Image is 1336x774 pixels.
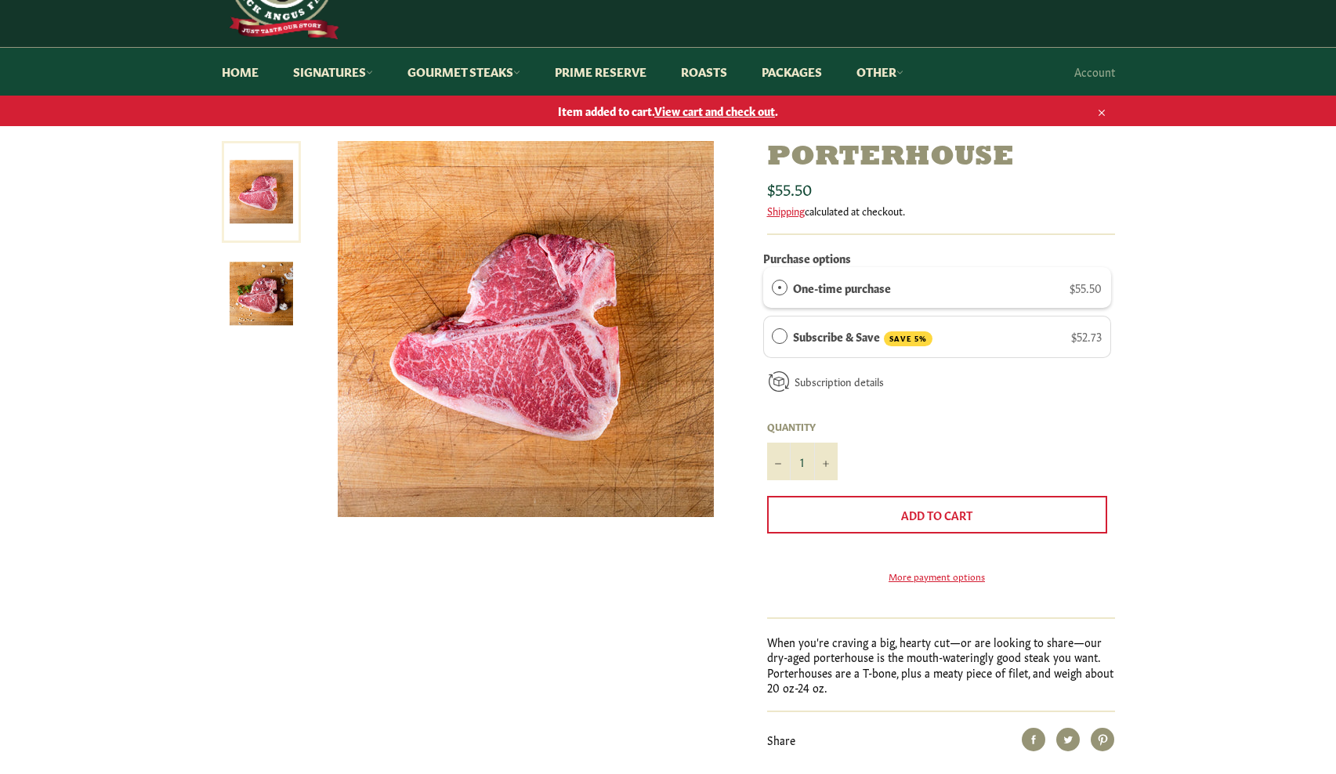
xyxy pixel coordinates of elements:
span: Add to Cart [901,507,972,523]
a: Shipping [767,203,805,218]
label: Subscribe & Save [793,327,932,346]
img: Porterhouse [338,141,714,517]
a: Roasts [665,48,743,96]
span: $55.50 [1070,280,1102,295]
a: Prime Reserve [539,48,662,96]
div: calculated at checkout. [767,204,1115,218]
span: Item added to cart. . [206,103,1131,118]
a: Packages [746,48,838,96]
button: Add to Cart [767,496,1107,533]
a: Signatures [277,48,389,96]
label: One-time purchase [793,279,891,296]
h1: Porterhouse [767,141,1115,175]
span: SAVE 5% [884,331,932,346]
a: Subscription details [795,374,884,389]
p: When you're craving a big, hearty cut—or are looking to share—our dry-aged porterhouse is the mou... [767,635,1115,695]
label: Purchase options [763,250,851,266]
span: Share [767,732,795,747]
span: $55.50 [767,177,812,199]
div: One-time purchase [772,279,787,296]
a: Account [1066,49,1123,95]
a: Item added to cart.View cart and check out. [206,96,1131,126]
span: View cart and check out [654,103,775,118]
button: Reduce item quantity by one [767,443,791,480]
a: Home [206,48,274,96]
a: Other [841,48,919,96]
button: Increase item quantity by one [814,443,838,480]
img: Porterhouse [230,262,293,325]
a: Gourmet Steaks [392,48,536,96]
a: More payment options [767,570,1107,583]
label: Quantity [767,420,838,433]
span: $52.73 [1071,328,1102,344]
div: Subscribe & Save [772,327,787,345]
